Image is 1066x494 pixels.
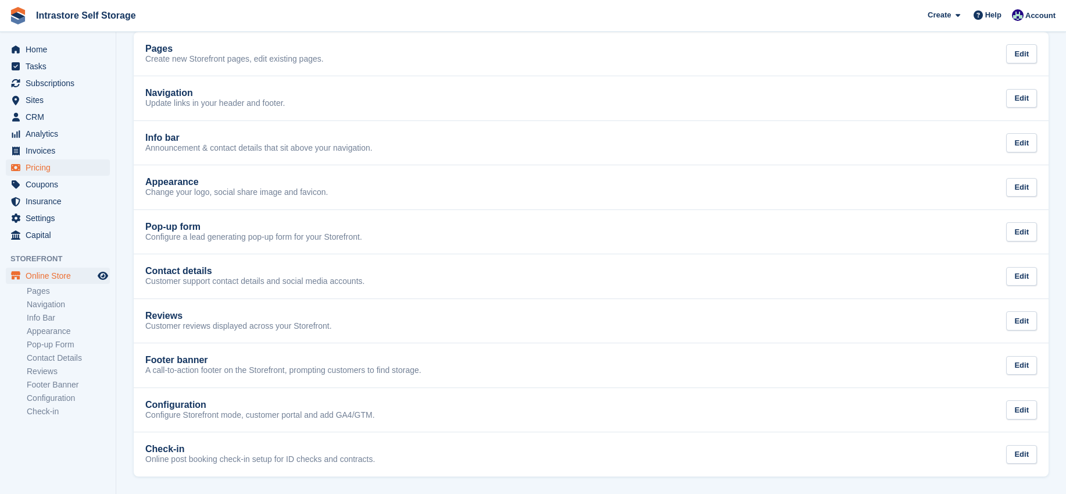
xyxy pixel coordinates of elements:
a: menu [6,227,110,243]
img: Mathew Tremewan [1012,9,1024,21]
p: Customer support contact details and social media accounts. [145,276,364,287]
a: menu [6,176,110,193]
a: Configuration Configure Storefront mode, customer portal and add GA4/GTM. Edit [134,388,1049,432]
p: Configure Storefront mode, customer portal and add GA4/GTM. [145,410,375,421]
span: Create [928,9,951,21]
a: Reviews Customer reviews displayed across your Storefront. Edit [134,299,1049,343]
p: Change your logo, social share image and favicon. [145,187,328,198]
h2: Reviews [145,311,183,321]
span: CRM [26,109,95,125]
span: Subscriptions [26,75,95,91]
a: menu [6,58,110,74]
a: Footer Banner [27,379,110,390]
span: Account [1025,10,1056,22]
span: Settings [26,210,95,226]
a: Appearance [27,326,110,337]
span: Home [26,41,95,58]
p: A call-to-action footer on the Storefront, prompting customers to find storage. [145,365,421,376]
a: Info bar Announcement & contact details that sit above your navigation. Edit [134,121,1049,165]
a: Contact Details [27,353,110,364]
h2: Info bar [145,133,180,143]
p: Online post booking check-in setup for ID checks and contracts. [145,454,375,465]
a: Navigation [27,299,110,310]
span: Tasks [26,58,95,74]
a: Pages Create new Storefront pages, edit existing pages. Edit [134,32,1049,76]
a: Pop-up Form [27,339,110,350]
a: Preview store [96,269,110,283]
a: Check-in Online post booking check-in setup for ID checks and contracts. Edit [134,432,1049,477]
h2: Check-in [145,444,185,454]
a: Appearance Change your logo, social share image and favicon. Edit [134,165,1049,209]
a: menu [6,159,110,176]
a: Contact details Customer support contact details and social media accounts. Edit [134,254,1049,298]
a: menu [6,109,110,125]
h2: Footer banner [145,355,208,365]
a: menu [6,92,110,108]
span: Pricing [26,159,95,176]
p: Announcement & contact details that sit above your navigation. [145,143,373,154]
a: Reviews [27,366,110,377]
span: Sites [26,92,95,108]
h2: Configuration [145,400,206,410]
div: Edit [1006,133,1037,152]
a: menu [6,268,110,284]
span: Capital [26,227,95,243]
div: Edit [1006,44,1037,63]
a: menu [6,126,110,142]
a: menu [6,143,110,159]
a: Info Bar [27,312,110,324]
div: Edit [1006,445,1037,464]
span: Storefront [10,253,116,265]
a: Configuration [27,393,110,404]
h2: Pop-up form [145,222,201,232]
span: Online Store [26,268,95,284]
div: Edit [1006,267,1037,286]
span: Insurance [26,193,95,209]
h2: Appearance [145,177,199,187]
a: menu [6,75,110,91]
span: Invoices [26,143,95,159]
div: Edit [1006,89,1037,108]
div: Edit [1006,400,1037,420]
a: Check-in [27,406,110,417]
a: Intrastore Self Storage [31,6,141,25]
p: Create new Storefront pages, edit existing pages. [145,54,324,65]
div: Edit [1006,222,1037,241]
a: Navigation Update links in your header and footer. Edit [134,76,1049,120]
a: Pages [27,286,110,297]
div: Edit [1006,356,1037,375]
div: Edit [1006,311,1037,330]
p: Customer reviews displayed across your Storefront. [145,321,332,332]
h2: Navigation [145,88,193,98]
img: stora-icon-8386f47178a22dfd0bd8f6a31ec36ba5ce8667c1dd55bd0f319d3a0aa187defe.svg [9,7,27,24]
h2: Contact details [145,266,212,276]
div: Edit [1006,178,1037,197]
a: Footer banner A call-to-action footer on the Storefront, prompting customers to find storage. Edit [134,343,1049,388]
a: menu [6,193,110,209]
p: Update links in your header and footer. [145,98,285,109]
h2: Pages [145,44,173,54]
span: Analytics [26,126,95,142]
a: menu [6,210,110,226]
a: Pop-up form Configure a lead generating pop-up form for your Storefront. Edit [134,210,1049,254]
span: Coupons [26,176,95,193]
a: menu [6,41,110,58]
span: Help [985,9,1001,21]
p: Configure a lead generating pop-up form for your Storefront. [145,232,362,243]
